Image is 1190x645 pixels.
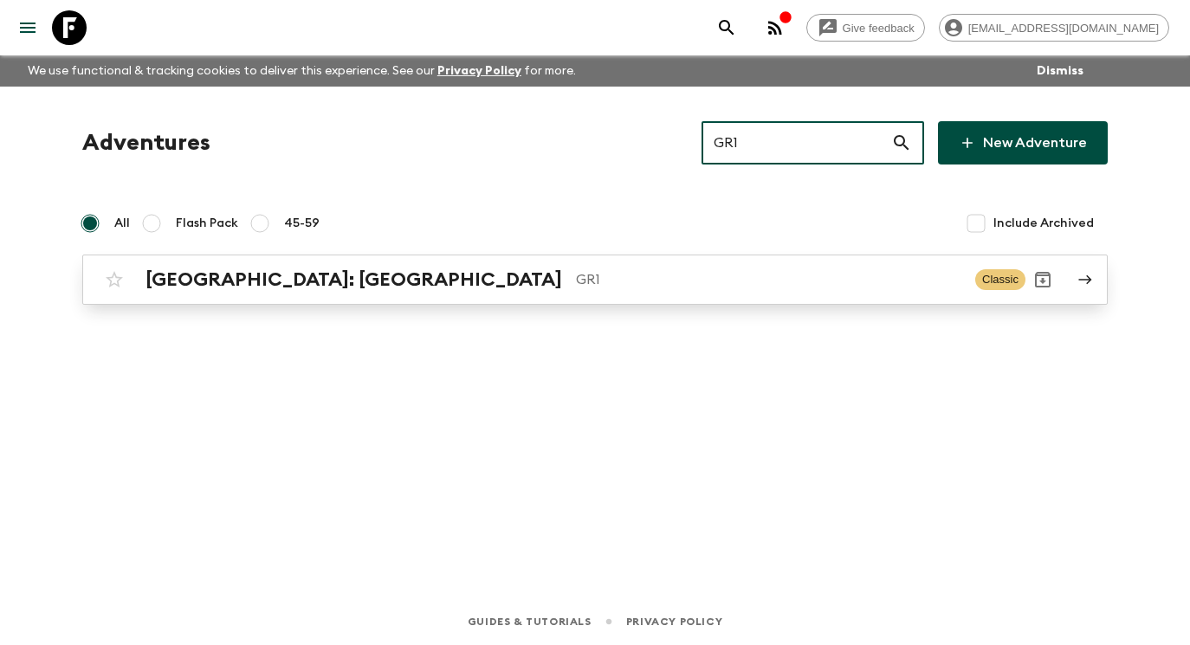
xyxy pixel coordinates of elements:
[114,215,130,232] span: All
[21,55,583,87] p: We use functional & tracking cookies to deliver this experience. See our for more.
[975,269,1025,290] span: Classic
[284,215,320,232] span: 45-59
[806,14,925,42] a: Give feedback
[82,126,210,160] h1: Adventures
[709,10,744,45] button: search adventures
[833,22,924,35] span: Give feedback
[702,119,891,167] input: e.g. AR1, Argentina
[938,121,1108,164] a: New Adventure
[1025,262,1060,297] button: Archive
[939,14,1169,42] div: [EMAIL_ADDRESS][DOMAIN_NAME]
[626,612,722,631] a: Privacy Policy
[176,215,238,232] span: Flash Pack
[82,255,1108,305] a: [GEOGRAPHIC_DATA]: [GEOGRAPHIC_DATA]GR1ClassicArchive
[468,612,592,631] a: Guides & Tutorials
[959,22,1168,35] span: [EMAIL_ADDRESS][DOMAIN_NAME]
[437,65,521,77] a: Privacy Policy
[10,10,45,45] button: menu
[993,215,1094,232] span: Include Archived
[1032,59,1088,83] button: Dismiss
[576,269,961,290] p: GR1
[146,268,562,291] h2: [GEOGRAPHIC_DATA]: [GEOGRAPHIC_DATA]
